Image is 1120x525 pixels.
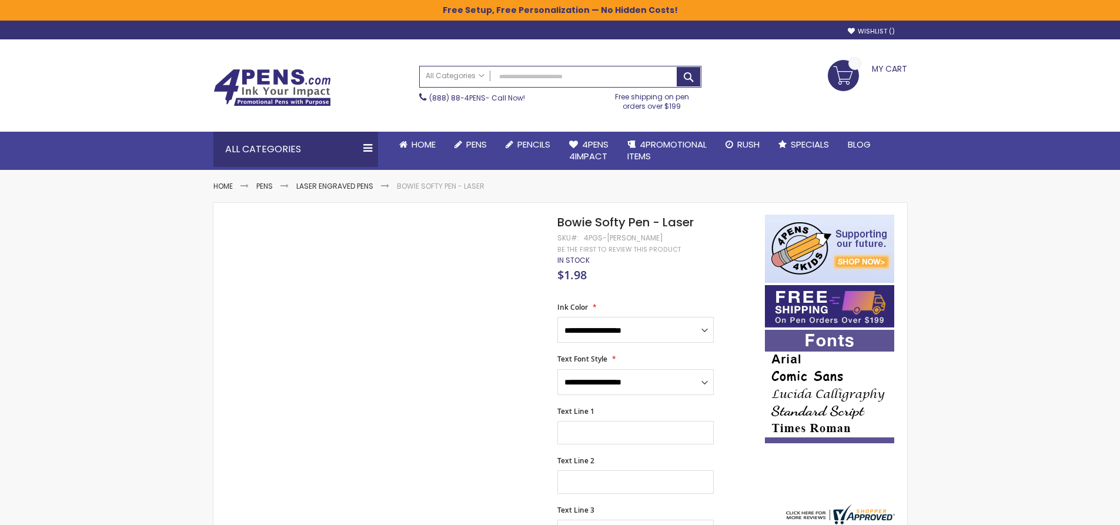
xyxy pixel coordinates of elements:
a: Pens [256,181,273,191]
span: Pens [466,138,487,151]
a: (888) 88-4PENS [429,93,486,103]
img: 4pens.com widget logo [783,504,895,524]
span: All Categories [426,71,484,81]
a: Blog [838,132,880,158]
a: 4Pens4impact [560,132,618,170]
a: Specials [769,132,838,158]
a: Home [213,181,233,191]
div: Free shipping on pen orders over $199 [603,88,701,111]
span: In stock [557,255,590,265]
span: $1.98 [557,267,587,283]
a: All Categories [420,66,490,86]
img: 4pens 4 kids [765,215,894,283]
li: Bowie Softy Pen - Laser [397,182,484,191]
img: Free shipping on orders over $199 [765,285,894,327]
a: 4PROMOTIONALITEMS [618,132,716,170]
span: 4Pens 4impact [569,138,609,162]
span: Text Line 3 [557,505,594,515]
span: Ink Color [557,302,588,312]
span: Text Line 1 [557,406,594,416]
div: All Categories [213,132,378,167]
div: 4PGS-[PERSON_NAME] [584,233,663,243]
span: Text Line 2 [557,456,594,466]
span: Bowie Softy Pen - Laser [557,214,694,230]
a: Laser Engraved Pens [296,181,373,191]
a: Pencils [496,132,560,158]
span: Text Font Style [557,354,607,364]
a: Rush [716,132,769,158]
a: Pens [445,132,496,158]
div: Availability [557,256,590,265]
span: - Call Now! [429,93,525,103]
a: Be the first to review this product [557,245,681,254]
a: Wishlist [848,27,895,36]
img: font-personalization-examples [765,330,894,443]
span: Specials [791,138,829,151]
span: Home [412,138,436,151]
span: 4PROMOTIONAL ITEMS [627,138,707,162]
img: 4Pens Custom Pens and Promotional Products [213,69,331,106]
strong: SKU [557,233,579,243]
span: Pencils [517,138,550,151]
span: Rush [737,138,760,151]
span: Blog [848,138,871,151]
a: Home [390,132,445,158]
